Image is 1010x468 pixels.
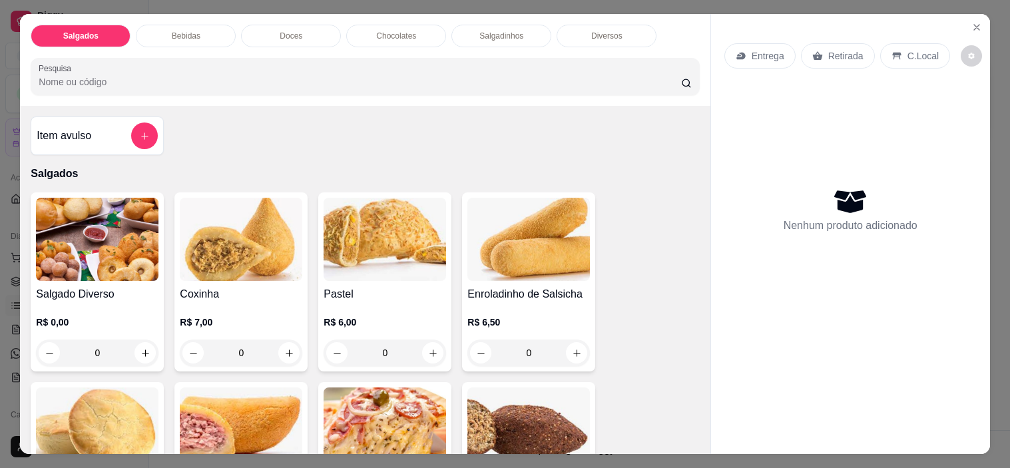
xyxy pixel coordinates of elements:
p: Diversos [591,31,623,41]
img: product-image [36,198,158,281]
button: decrease-product-quantity [961,45,982,67]
button: add-separate-item [131,122,158,149]
h4: Item avulso [37,128,91,144]
label: Pesquisa [39,63,76,74]
input: Pesquisa [39,75,681,89]
p: R$ 6,00 [324,316,446,329]
p: C.Local [907,49,939,63]
p: Chocolates [376,31,416,41]
p: R$ 0,00 [36,316,158,329]
img: product-image [324,198,446,281]
p: R$ 7,00 [180,316,302,329]
p: Nenhum produto adicionado [784,218,917,234]
h4: Coxinha [180,286,302,302]
p: Entrega [752,49,784,63]
button: Close [966,17,987,38]
h4: Salgado Diverso [36,286,158,302]
h4: Enroladinho de Salsicha [467,286,590,302]
p: Salgados [63,31,99,41]
p: Salgadinhos [479,31,523,41]
img: product-image [467,198,590,281]
p: Bebidas [172,31,200,41]
p: R$ 6,50 [467,316,590,329]
img: product-image [180,198,302,281]
h4: Pastel [324,286,446,302]
p: Doces [280,31,302,41]
button: decrease-product-quantity [470,342,491,363]
p: Retirada [828,49,864,63]
button: increase-product-quantity [566,342,587,363]
p: Salgados [31,166,699,182]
